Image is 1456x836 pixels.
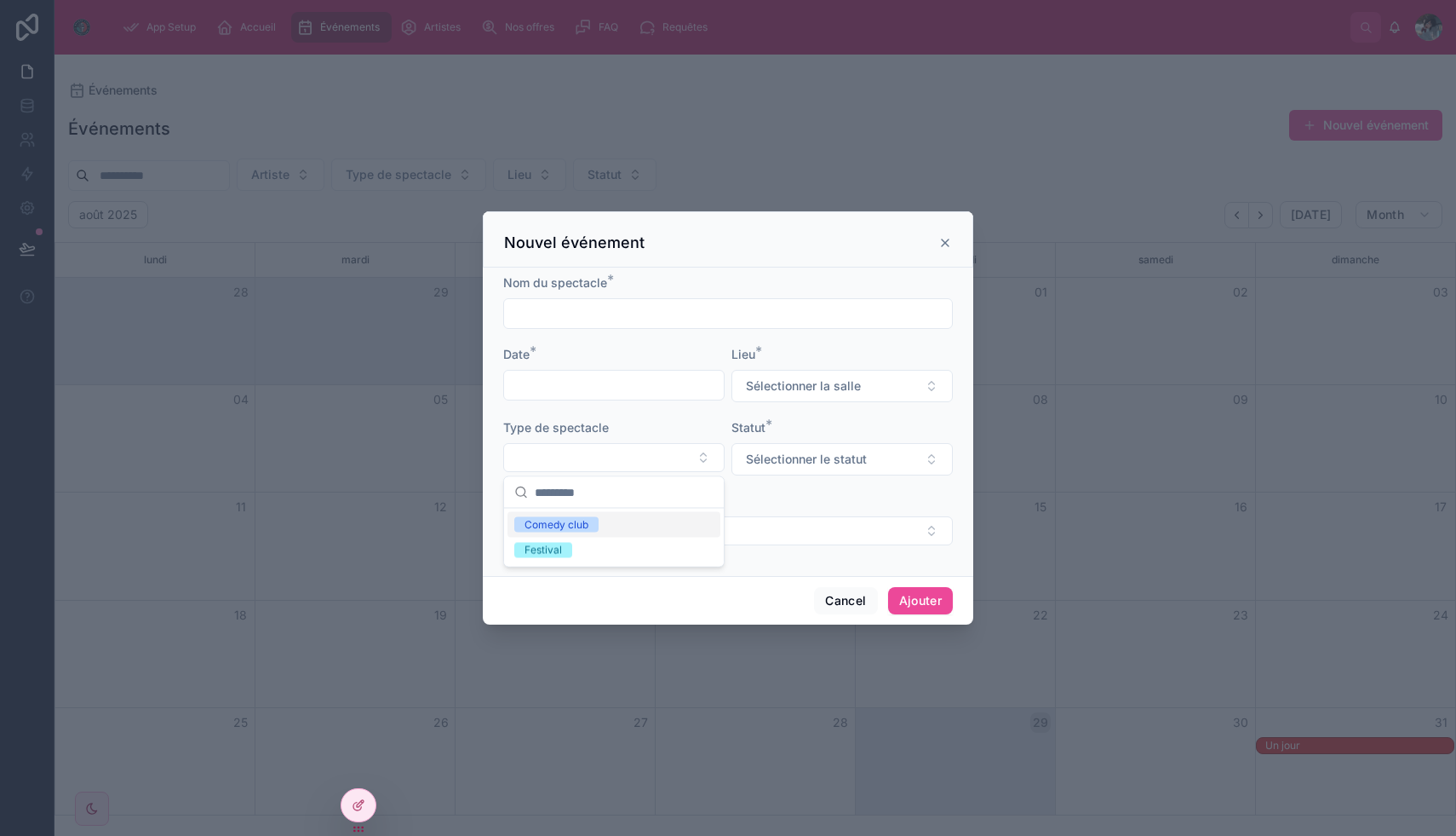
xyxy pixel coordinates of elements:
[731,347,755,361] span: Lieu
[525,543,562,558] div: Festival
[746,451,867,468] span: Sélectionner le statut
[504,509,724,567] div: Suggestions
[504,233,645,253] h3: Nouvel événement
[731,370,953,402] button: Select Button
[731,443,953,476] button: Select Button
[503,516,953,545] button: Select Button
[731,420,765,435] span: Statut
[525,517,588,533] div: Comedy club
[746,378,861,395] span: Sélectionner la salle
[503,347,530,361] span: Date
[503,443,725,472] button: Select Button
[503,275,607,290] span: Nom du spectacle
[503,420,609,435] span: Type de spectacle
[888,587,953,614] button: Ajouter
[814,587,877,614] button: Cancel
